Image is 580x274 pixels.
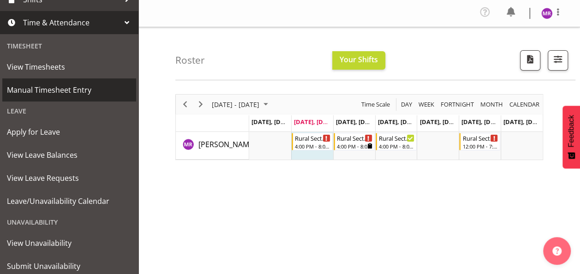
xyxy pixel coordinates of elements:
[294,118,336,126] span: [DATE], [DATE]
[567,115,575,147] span: Feedback
[193,95,209,114] div: Next
[462,143,498,150] div: 12:00 PM - 7:00 PM
[292,133,333,150] div: Minu Rana"s event - Rural Sector Arvo/Evenings Begin From Tuesday, September 2, 2025 at 4:00:00 P...
[378,118,420,126] span: [DATE], [DATE]
[440,99,475,110] span: Fortnight
[210,99,272,110] button: September 01 - 07, 2025
[7,236,132,250] span: View Unavailability
[251,118,293,126] span: [DATE], [DATE]
[400,99,414,110] button: Timeline Day
[175,94,543,160] div: Timeline Week of September 2, 2025
[400,99,413,110] span: Day
[198,139,256,149] span: [PERSON_NAME]
[179,99,191,110] button: Previous
[337,143,372,150] div: 4:00 PM - 8:00 PM
[177,95,193,114] div: Previous
[334,133,375,150] div: Minu Rana"s event - Rural Sector Arvo/Evenings Begin From Wednesday, September 3, 2025 at 4:00:00...
[295,143,330,150] div: 4:00 PM - 8:00 PM
[462,133,498,143] div: Rural Sector Weekends
[508,99,540,110] span: calendar
[23,16,120,30] span: Time & Attendance
[2,190,136,213] a: Leave/Unavailability Calendar
[419,118,461,126] span: [DATE], [DATE]
[479,99,505,110] button: Timeline Month
[2,55,136,78] a: View Timesheets
[541,8,552,19] img: minu-rana11870.jpg
[459,133,500,150] div: Minu Rana"s event - Rural Sector Weekends Begin From Saturday, September 6, 2025 at 12:00:00 PM G...
[562,106,580,168] button: Feedback - Show survey
[2,101,136,120] div: Leave
[198,139,256,150] a: [PERSON_NAME]
[7,171,132,185] span: View Leave Requests
[2,213,136,232] div: Unavailability
[175,55,205,66] h4: Roster
[7,148,132,162] span: View Leave Balances
[7,125,132,139] span: Apply for Leave
[379,133,414,143] div: Rural Sector Arvo/Evenings
[336,118,378,126] span: [DATE], [DATE]
[7,194,132,208] span: Leave/Unavailability Calendar
[2,120,136,143] a: Apply for Leave
[439,99,476,110] button: Fortnight
[461,118,503,126] span: [DATE], [DATE]
[249,132,543,160] table: Timeline Week of September 2, 2025
[376,133,417,150] div: Minu Rana"s event - Rural Sector Arvo/Evenings Begin From Thursday, September 4, 2025 at 4:00:00 ...
[418,99,435,110] span: Week
[520,50,540,71] button: Download a PDF of the roster according to the set date range.
[2,232,136,255] a: View Unavailability
[552,246,562,256] img: help-xxl-2.png
[417,99,436,110] button: Timeline Week
[379,143,414,150] div: 4:00 PM - 8:00 PM
[195,99,207,110] button: Next
[2,167,136,190] a: View Leave Requests
[503,118,545,126] span: [DATE], [DATE]
[332,51,385,70] button: Your Shifts
[2,143,136,167] a: View Leave Balances
[7,259,132,273] span: Submit Unavailability
[360,99,391,110] span: Time Scale
[7,83,132,97] span: Manual Timesheet Entry
[340,54,378,65] span: Your Shifts
[295,133,330,143] div: Rural Sector Arvo/Evenings
[2,36,136,55] div: Timesheet
[2,78,136,101] a: Manual Timesheet Entry
[548,50,568,71] button: Filter Shifts
[479,99,504,110] span: Month
[211,99,260,110] span: [DATE] - [DATE]
[508,99,541,110] button: Month
[337,133,372,143] div: Rural Sector Arvo/Evenings
[7,60,132,74] span: View Timesheets
[360,99,392,110] button: Time Scale
[176,132,249,160] td: Minu Rana resource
